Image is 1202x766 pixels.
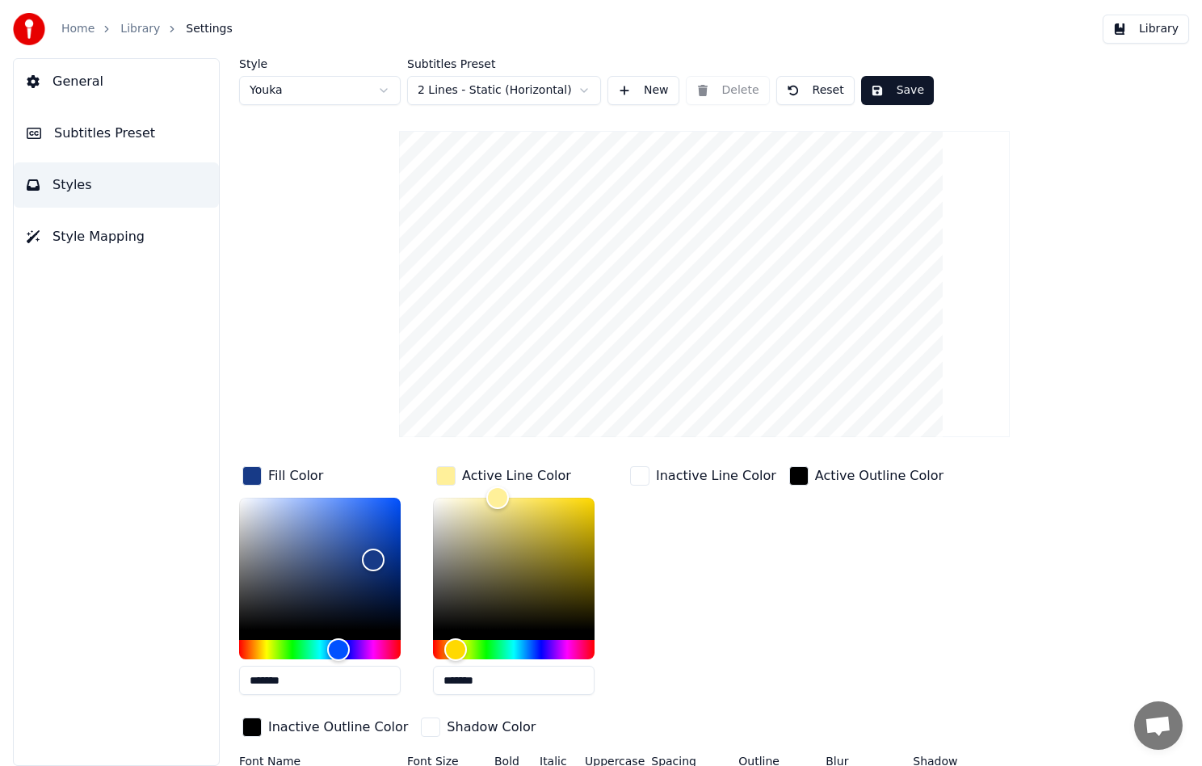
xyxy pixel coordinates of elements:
button: Active Line Color [433,463,574,489]
div: Inactive Outline Color [268,718,408,737]
span: General [53,72,103,91]
div: Color [433,498,595,630]
div: Hue [433,640,595,659]
button: Library [1103,15,1189,44]
div: Inactive Line Color [656,466,776,486]
span: Subtitles Preset [54,124,155,143]
a: Library [120,21,160,37]
div: Active Line Color [462,466,571,486]
button: Save [861,76,934,105]
span: Styles [53,175,92,195]
button: Subtitles Preset [14,111,219,156]
a: Home [61,21,95,37]
button: Inactive Line Color [627,463,780,489]
button: Shadow Color [418,714,539,740]
button: General [14,59,219,104]
button: Style Mapping [14,214,219,259]
div: Shadow Color [447,718,536,737]
label: Style [239,58,401,69]
div: Color [239,498,401,630]
span: Style Mapping [53,227,145,246]
button: Reset [776,76,855,105]
div: Open chat [1134,701,1183,750]
button: Styles [14,162,219,208]
button: Active Outline Color [786,463,947,489]
div: Active Outline Color [815,466,944,486]
button: New [607,76,679,105]
label: Subtitles Preset [407,58,601,69]
button: Fill Color [239,463,326,489]
div: Fill Color [268,466,323,486]
div: Hue [239,640,401,659]
nav: breadcrumb [61,21,233,37]
img: youka [13,13,45,45]
span: Settings [186,21,232,37]
button: Inactive Outline Color [239,714,411,740]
